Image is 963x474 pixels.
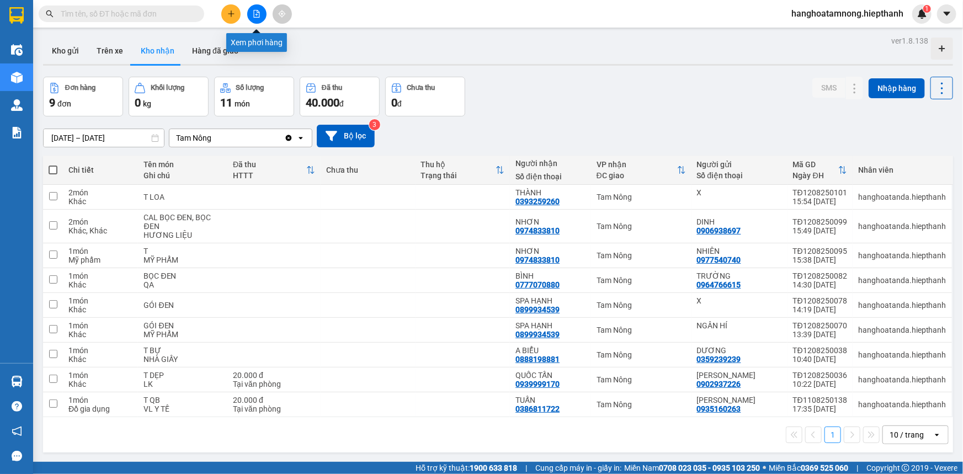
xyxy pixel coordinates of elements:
div: Tên món [143,160,222,169]
div: Chưa thu [326,166,410,174]
div: 0964766615 [697,280,741,289]
div: Tam Nông [597,375,686,384]
button: SMS [812,78,845,98]
div: 0777070880 [515,280,560,289]
div: NHƠN [515,217,586,226]
div: TĐ1208250038 [793,346,847,355]
div: 0906938697 [697,226,741,235]
div: T DẸP [143,371,222,380]
div: Tam Nông [597,400,686,409]
span: 1 [925,5,929,13]
div: 0386811722 [515,404,560,413]
div: Đồ gia dụng [68,404,132,413]
div: Khác [68,280,132,289]
div: T QB [143,396,222,404]
div: BÌNH [515,271,586,280]
strong: 0708 023 035 - 0935 103 250 [659,464,760,472]
div: Tam Nông [597,301,686,310]
div: Tam Nông [597,350,686,359]
div: Khối lượng [151,84,184,92]
div: Tại văn phòng [233,404,315,413]
div: ver 1.8.138 [891,35,928,47]
div: LK [143,380,222,388]
div: 0899934539 [515,305,560,314]
div: TRƯỜNG [697,271,782,280]
div: 20.000 đ [233,371,315,380]
div: VP nhận [597,160,677,169]
div: NGUYỄN MINH TRỌNG [697,371,782,380]
button: 1 [824,427,841,443]
div: 10:40 [DATE] [793,355,847,364]
div: 1 món [68,396,132,404]
button: caret-down [937,4,956,24]
span: aim [278,10,286,18]
button: plus [221,4,241,24]
input: Select a date range. [44,129,164,147]
div: Khác [68,330,132,339]
div: 1 món [68,371,132,380]
span: Hỗ trợ kỹ thuật: [416,462,517,474]
div: 0888198881 [515,355,560,364]
img: warehouse-icon [11,376,23,387]
div: MỸ PHẨM [143,255,222,264]
div: THÀNH [515,188,586,197]
div: 17:35 [DATE] [793,404,847,413]
div: Người gửi [697,160,782,169]
span: question-circle [12,401,22,412]
div: Số lượng [236,84,264,92]
div: 0939999170 [515,380,560,388]
div: 0902937226 [697,380,741,388]
div: TĐ1208250078 [793,296,847,305]
div: 0974833810 [515,226,560,235]
img: warehouse-icon [11,99,23,111]
img: solution-icon [11,127,23,139]
button: Kho gửi [43,38,88,64]
div: Ghi chú [143,171,222,180]
img: logo-vxr [9,7,24,24]
div: 0393259260 [515,197,560,206]
div: Khác, Khác [68,226,132,235]
span: | [525,462,527,474]
div: Tam Nông [597,326,686,334]
div: Mỹ phẩm [68,255,132,264]
div: Khác [68,197,132,206]
div: TĐ1208250070 [793,321,847,330]
div: Khác [68,380,132,388]
button: Kho nhận [132,38,183,64]
div: Chi tiết [68,166,132,174]
div: MỸ PHẨM [143,330,222,339]
div: T LOA [143,193,222,201]
div: hanghoatanda.hiepthanh [858,301,946,310]
div: X [697,296,782,305]
input: Selected Tam Nông. [212,132,214,143]
strong: 1900 633 818 [470,464,517,472]
span: plus [227,10,235,18]
button: Số lượng11món [214,77,294,116]
div: hanghoatanda.hiepthanh [858,326,946,334]
svg: open [296,134,305,142]
span: 0 [391,96,397,109]
div: Thu hộ [421,160,496,169]
div: 15:38 [DATE] [793,255,847,264]
div: Khác [68,305,132,314]
button: Đã thu40.000đ [300,77,380,116]
button: Trên xe [88,38,132,64]
div: Số điện thoại [697,171,782,180]
div: 0974833810 [515,255,560,264]
div: hanghoatanda.hiepthanh [858,193,946,201]
div: 14:30 [DATE] [793,280,847,289]
div: Đơn hàng [65,84,95,92]
span: 11 [220,96,232,109]
sup: 1 [923,5,931,13]
div: hanghoatanda.hiepthanh [858,222,946,231]
div: QUỐC TẤN [515,371,586,380]
svg: Clear value [284,134,293,142]
div: ĐC giao [597,171,677,180]
div: T [143,247,222,255]
button: Đơn hàng9đơn [43,77,123,116]
div: hanghoatanda.hiepthanh [858,350,946,359]
span: Miền Bắc [769,462,848,474]
input: Tìm tên, số ĐT hoặc mã đơn [61,8,191,20]
th: Toggle SortBy [416,156,510,185]
div: GÓI ĐEN [143,301,222,310]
